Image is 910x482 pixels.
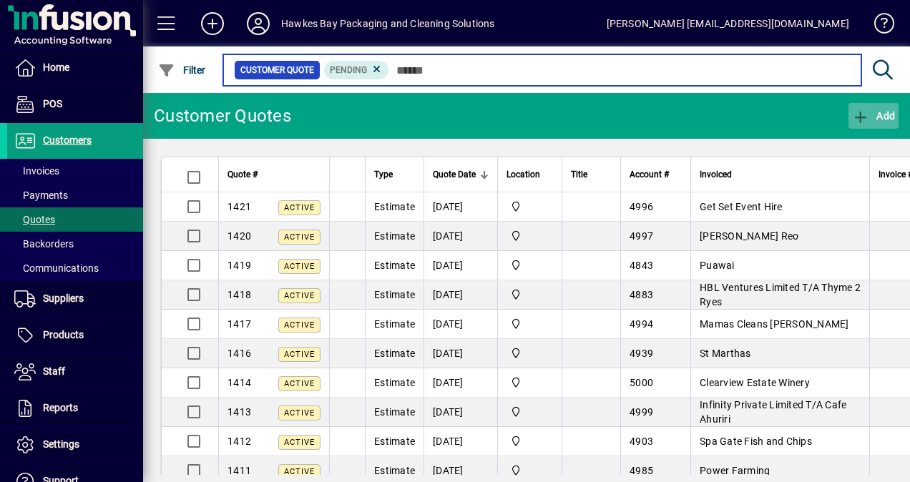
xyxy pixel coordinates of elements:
span: Get Set Event Hire [700,201,783,212]
span: Power Farming [700,465,770,476]
span: Title [571,167,587,182]
span: Quote Date [433,167,476,182]
a: Suppliers [7,281,143,317]
a: Communications [7,256,143,280]
span: Central [507,463,553,478]
span: Home [43,62,69,73]
span: 1416 [227,348,251,359]
a: Staff [7,354,143,390]
span: Settings [43,438,79,450]
span: Central [507,345,553,361]
div: Account # [630,167,682,182]
span: 4883 [630,289,653,300]
td: [DATE] [424,280,497,310]
span: 1413 [227,406,251,418]
span: Backorders [14,238,74,250]
a: Knowledge Base [863,3,892,49]
span: Suppliers [43,292,84,304]
span: Account # [630,167,669,182]
span: 4997 [630,230,653,242]
div: Location [507,167,553,182]
span: 1421 [227,201,251,212]
span: 1414 [227,377,251,388]
span: Estimate [374,260,415,271]
span: 1412 [227,436,251,447]
td: [DATE] [424,310,497,339]
td: [DATE] [424,368,497,398]
span: Active [284,467,315,476]
span: Active [284,438,315,447]
span: Puawai [700,260,735,271]
span: Estimate [374,436,415,447]
span: 4939 [630,348,653,359]
span: POS [43,98,62,109]
button: Filter [155,57,210,83]
a: Reports [7,390,143,426]
button: Profile [235,11,281,36]
span: Central [507,257,553,273]
a: Settings [7,427,143,463]
span: Central [507,404,553,420]
span: Active [284,320,315,330]
a: Backorders [7,232,143,256]
span: 4843 [630,260,653,271]
span: Active [284,232,315,242]
span: Quote # [227,167,258,182]
span: Central [507,316,553,332]
span: Estimate [374,230,415,242]
div: Title [571,167,612,182]
a: Invoices [7,159,143,183]
td: [DATE] [424,427,497,456]
span: Spa Gate Fish and Chips [700,436,812,447]
td: [DATE] [424,339,497,368]
span: St Marthas [700,348,751,359]
span: Staff [43,365,65,377]
span: Estimate [374,318,415,330]
span: Active [284,262,315,271]
span: Estimate [374,406,415,418]
span: HBL Ventures Limited T/A Thyme 2 Ryes [700,282,861,308]
span: Invoices [14,165,59,177]
span: Active [284,203,315,212]
span: Location [507,167,540,182]
span: 4994 [630,318,653,330]
div: Quote # [227,167,321,182]
span: Estimate [374,377,415,388]
div: Quote Date [433,167,489,182]
div: Invoiced [700,167,861,182]
div: [PERSON_NAME] [EMAIL_ADDRESS][DOMAIN_NAME] [607,12,849,35]
span: Reports [43,402,78,413]
span: Pending [330,65,367,75]
span: Active [284,291,315,300]
span: Add [852,110,895,122]
span: Estimate [374,201,415,212]
span: Quotes [14,214,55,225]
span: Central [507,375,553,390]
span: 1420 [227,230,251,242]
span: Infinity Private Limited T/A Cafe Ahuriri [700,399,846,425]
span: Filter [158,64,206,76]
span: Clearview Estate Winery [700,377,810,388]
span: Estimate [374,289,415,300]
td: [DATE] [424,222,497,251]
span: [PERSON_NAME] Reo [700,230,798,242]
span: Central [507,287,553,303]
span: Active [284,350,315,359]
span: Mamas Cleans [PERSON_NAME] [700,318,849,330]
button: Add [848,103,899,129]
td: [DATE] [424,192,497,222]
span: 4996 [630,201,653,212]
span: Customer Quote [240,63,314,77]
div: Customer Quotes [154,104,291,127]
span: Estimate [374,465,415,476]
span: 1411 [227,465,251,476]
td: [DATE] [424,251,497,280]
span: Communications [14,262,99,274]
a: Home [7,50,143,86]
span: Invoiced [700,167,732,182]
span: 1419 [227,260,251,271]
span: Central [507,199,553,215]
span: Payments [14,190,68,201]
span: Central [507,228,553,244]
span: Active [284,408,315,418]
